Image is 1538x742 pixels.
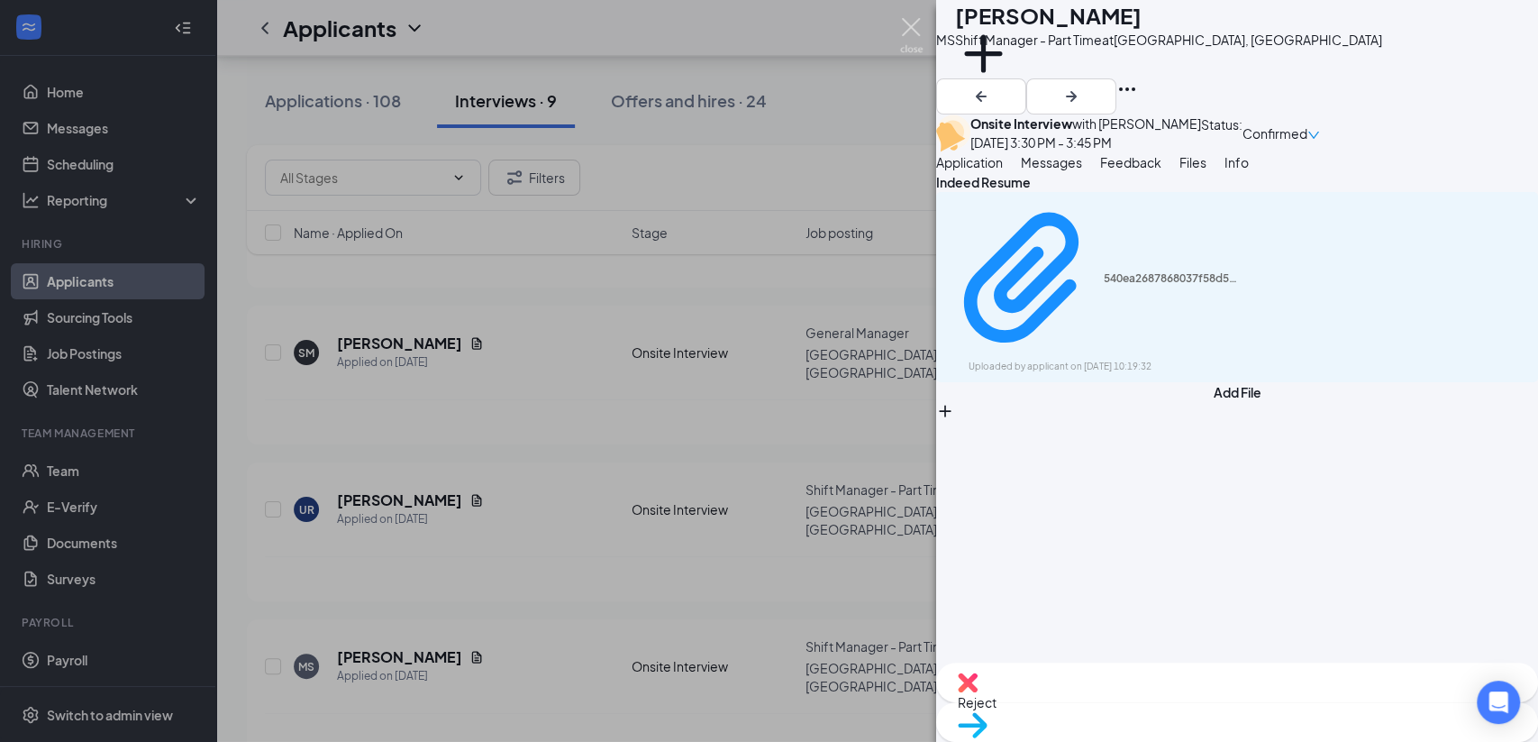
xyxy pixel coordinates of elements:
[969,360,1239,374] div: Uploaded by applicant on [DATE] 10:19:32
[1242,124,1307,143] span: Confirmed
[1021,154,1082,170] span: Messages
[1060,86,1082,107] svg: ArrowRight
[970,115,1072,132] b: Onsite Interview
[936,402,954,420] svg: Plus
[936,30,955,50] div: MS
[955,31,1382,49] div: Shift Manager - Part Time at [GEOGRAPHIC_DATA], [GEOGRAPHIC_DATA]
[1201,115,1242,152] div: Status :
[936,172,1538,192] div: Indeed Resume
[1477,681,1520,724] div: Open Intercom Messenger
[1116,78,1138,100] svg: Ellipses
[947,200,1104,357] svg: Paperclip
[970,133,1201,152] div: [DATE] 3:30 PM - 3:45 PM
[1179,154,1206,170] span: Files
[1100,154,1161,170] span: Feedback
[1307,129,1320,142] span: down
[1026,78,1116,115] button: ArrowRight
[936,154,1003,170] span: Application
[1104,271,1239,286] div: 540ea2687868037f58d566d59776a8ba.pdf
[970,115,1201,133] div: with [PERSON_NAME]
[970,86,992,107] svg: ArrowLeftNew
[936,382,1538,420] button: Add FilePlus
[936,78,1026,115] button: ArrowLeftNew
[955,25,1012,82] svg: Plus
[1224,154,1249,170] span: Info
[947,200,1239,374] a: Paperclip540ea2687868037f58d566d59776a8ba.pdfUploaded by applicant on [DATE] 10:19:32
[955,25,1012,102] button: PlusAdd a tag
[958,692,1516,712] span: Reject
